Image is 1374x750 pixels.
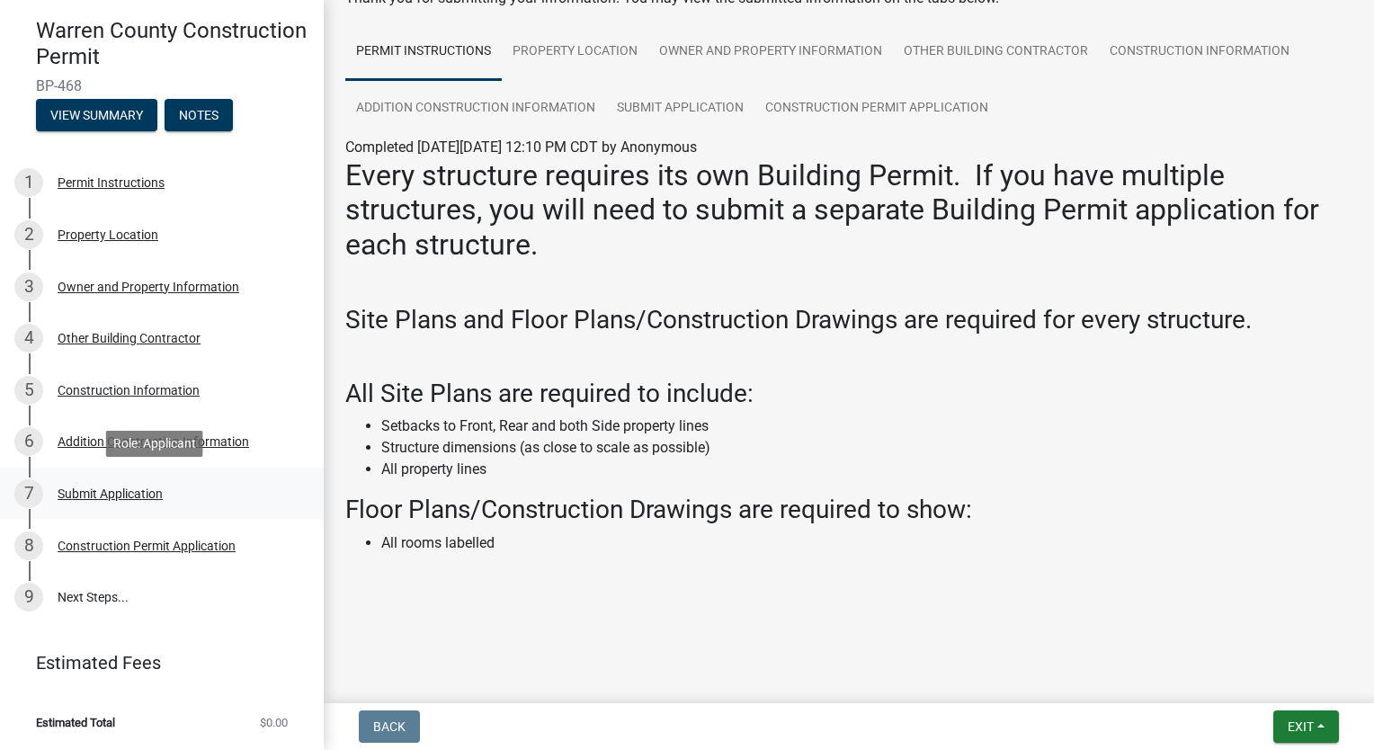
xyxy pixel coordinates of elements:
button: Exit [1273,710,1339,743]
a: Submit Application [606,80,754,138]
h3: Floor Plans/Construction Drawings are required to show: [345,495,1352,525]
a: Construction Permit Application [754,80,999,138]
div: Construction Permit Application [58,540,236,552]
a: Owner and Property Information [648,23,893,81]
wm-modal-confirm: Notes [165,109,233,123]
div: 3 [14,272,43,301]
a: Other Building Contractor [893,23,1099,81]
button: Back [359,710,420,743]
div: 2 [14,220,43,249]
div: 1 [14,168,43,197]
wm-modal-confirm: Summary [36,109,157,123]
li: Setbacks to Front, Rear and both Side property lines [381,415,1352,437]
span: Estimated Total [36,717,115,728]
span: Back [373,719,406,734]
div: 5 [14,376,43,405]
h3: All Site Plans are required to include: [345,379,1352,409]
div: 8 [14,531,43,560]
h2: Every structure requires its own Building Permit. If you have multiple structures, you will need ... [345,158,1352,262]
span: Completed [DATE][DATE] 12:10 PM CDT by Anonymous [345,138,697,156]
div: Addition Construction Information [58,435,249,448]
a: Estimated Fees [14,645,295,681]
li: All property lines [381,459,1352,480]
li: All rooms labelled [381,532,1352,554]
button: View Summary [36,99,157,131]
div: Owner and Property Information [58,281,239,293]
span: BP-468 [36,77,288,94]
li: Structure dimensions (as close to scale as possible) [381,437,1352,459]
h3: Site Plans and Floor Plans/Construction Drawings are required for every structure. [345,305,1352,335]
div: Permit Instructions [58,176,165,189]
div: Submit Application [58,487,163,500]
div: 6 [14,427,43,456]
div: 9 [14,583,43,612]
div: Property Location [58,228,158,241]
div: 4 [14,324,43,353]
a: Construction Information [1099,23,1300,81]
a: Addition Construction Information [345,80,606,138]
a: Permit Instructions [345,23,502,81]
div: Other Building Contractor [58,332,201,344]
span: Exit [1288,719,1314,734]
div: 7 [14,479,43,508]
span: $0.00 [260,717,288,728]
div: Role: Applicant [106,431,203,457]
h4: Warren County Construction Permit [36,18,309,70]
a: Property Location [502,23,648,81]
div: Construction Information [58,384,200,397]
button: Notes [165,99,233,131]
